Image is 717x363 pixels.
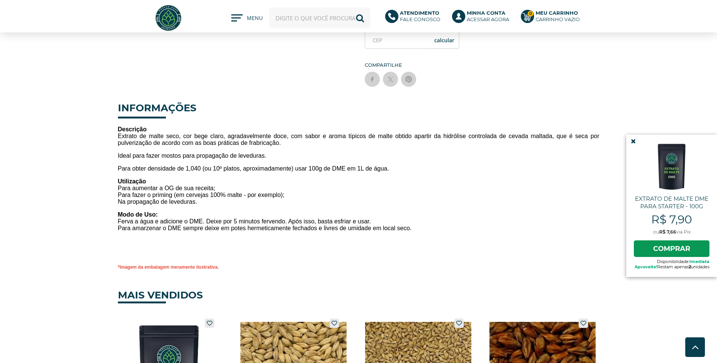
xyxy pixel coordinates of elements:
[634,195,709,210] span: Extrato de Malte DME para Starter - 100g
[430,32,459,49] button: OK
[118,126,147,132] strong: Descrição
[118,165,389,172] span: Para obter densidade de 1,040 (ou 10º platos, aproximadamente) usar 100g de DME em 1L de água.
[365,32,459,49] input: CEP
[647,142,696,191] img: extrato-de-malte-vz9ll7b435.jpg
[562,8,709,102] iframe: Caixa de diálogo "Fazer login com o Google"
[634,229,709,235] span: ou via Pix
[118,211,158,218] strong: Modo de Uso:
[634,264,709,269] span: Restam apenas unidades
[231,14,262,22] button: MENU
[400,10,440,23] p: Fale conosco
[118,178,285,205] span: Para aumentar a OG de sua receita; Para fazer o priming (em cervejas 100% malte - por exemplo); N...
[635,264,657,269] b: Aproveite!
[527,11,534,17] strong: 0
[385,10,444,26] a: AtendimentoFale conosco
[350,8,370,28] button: Buscar
[118,126,599,146] span: Extrato de malte seco, cor bege claro, agradavelmente doce, com sabor e aroma típicos de malte ob...
[387,75,394,83] img: twitter sharing button
[118,211,412,231] span: Ferva a água e adicione o DME. Deixe por 5 minutos fervendo. Após isso, basta esfriar e usar. Par...
[536,10,578,16] b: Meu Carrinho
[118,284,166,303] h4: MAIS VENDIDOS
[467,10,509,23] p: Acessar agora
[247,14,262,26] span: MENU
[118,152,266,159] span: Ideal para fazer mostos para propagação de leveduras.
[689,259,709,264] b: Imediata
[689,264,691,269] b: 2
[400,10,439,16] b: Atendimento
[118,178,146,185] strong: Utilização
[154,4,183,32] img: Hopfen Haus BrewShop
[269,8,370,28] input: Digite o que você procura
[467,10,505,16] b: Minha Conta
[659,229,676,235] strong: R$ 7,66
[634,259,709,264] span: Disponibilidade:
[536,16,580,23] div: Carrinho Vazio
[452,10,513,26] a: Minha ContaAcessar agora
[118,265,219,270] span: *Imagem da embalagem meramente ilustrativa.
[405,75,412,83] img: pinterest sharing button
[634,216,709,223] strong: R$ 7,90
[634,240,709,257] a: Comprar
[369,75,376,83] img: facebook sharing button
